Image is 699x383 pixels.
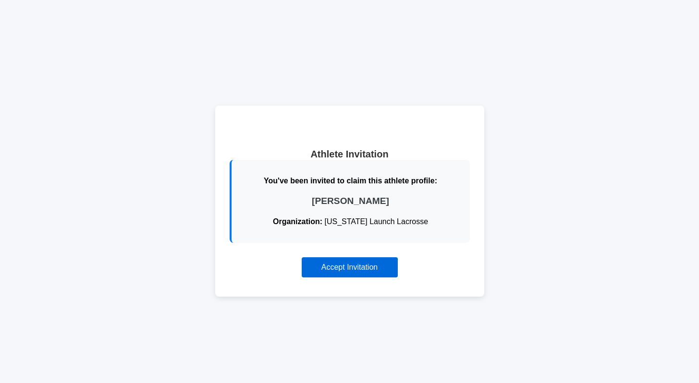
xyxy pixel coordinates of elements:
iframe: Chat Widget [651,337,699,383]
button: Accept Invitation [302,257,398,277]
p: [PERSON_NAME] [239,194,462,208]
p: [US_STATE] Launch Lacrosse [239,216,462,227]
img: Organization logo [336,117,363,143]
h2: Athlete Invitation [230,149,470,160]
strong: Organization: [273,217,322,226]
strong: You've been invited to claim this athlete profile: [264,177,437,185]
